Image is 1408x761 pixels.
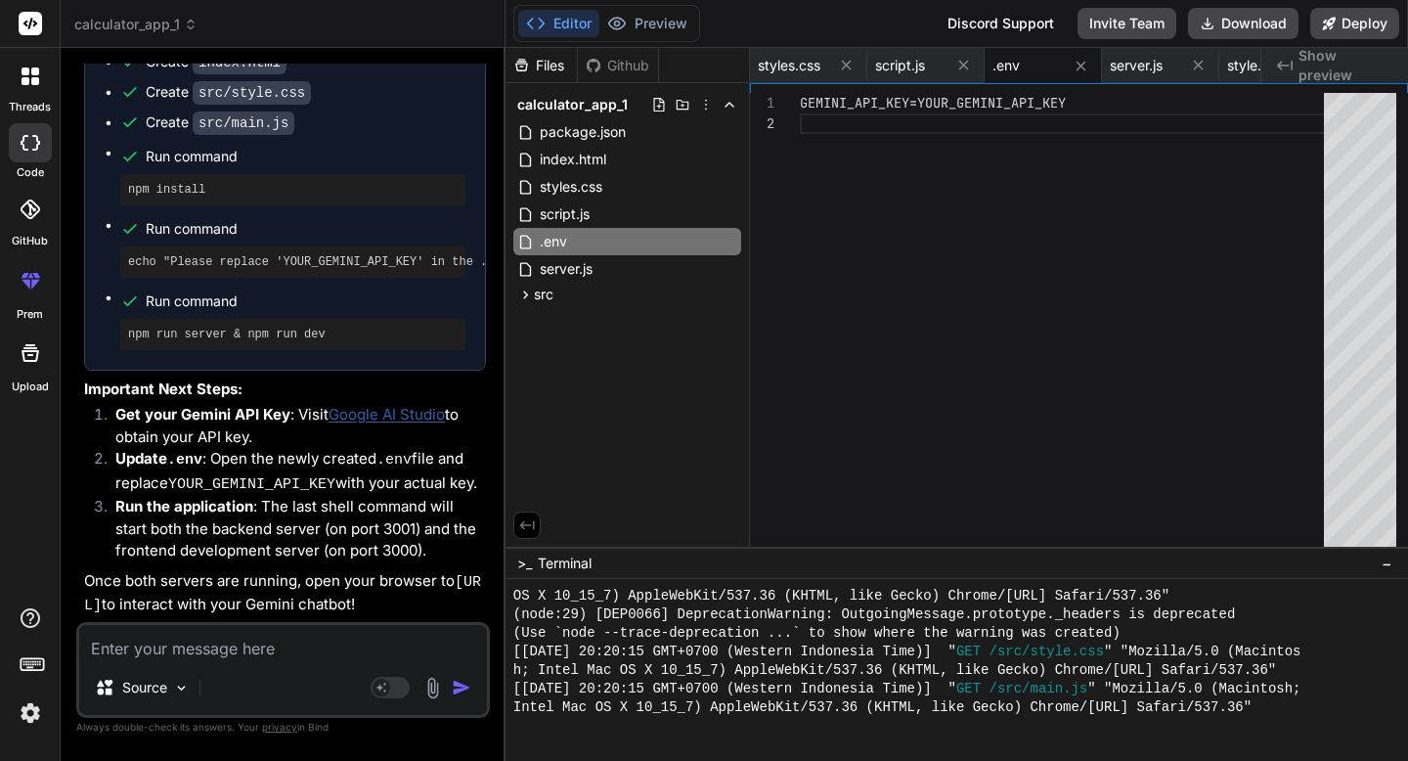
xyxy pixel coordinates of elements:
[1382,554,1392,573] span: −
[518,10,599,37] button: Editor
[1110,56,1163,75] span: server.js
[115,405,290,424] strong: Get your Gemini API Key
[100,448,486,496] li: : Open the newly created file and replace with your actual key.
[990,680,1088,698] span: /src/main.js
[17,164,44,181] label: code
[538,257,594,281] span: server.js
[193,112,294,135] code: src/main.js
[990,643,1105,661] span: /src/style.css
[750,93,774,113] div: 1
[513,624,1121,643] span: (Use `node --trace-deprecation ...` to show where the warning was created)
[1087,680,1300,698] span: " "Mozilla/5.0 (Macintosh;
[84,570,486,618] p: Once both servers are running, open your browser to to interact with your Gemini chatbot!
[513,680,956,698] span: [[DATE] 20:20:15 GMT+0700 (Western Indonesia Time)] "
[956,680,981,698] span: GET
[452,678,471,697] img: icon
[513,698,1252,717] span: Intel Mac OS X 10_15_7) AppleWebKit/537.36 (KHTML, like Gecko) Chrome/[URL] Safari/537.36"
[146,52,286,72] div: Create
[128,327,458,342] pre: npm run server & npm run dev
[329,405,445,424] a: Google AI Studio
[122,678,167,697] p: Source
[1078,8,1176,39] button: Invite Team
[1298,46,1392,85] span: Show preview
[173,680,190,696] img: Pick Models
[12,379,49,395] label: Upload
[193,81,311,105] code: src/style.css
[146,112,294,133] div: Create
[128,182,458,198] pre: npm install
[538,175,604,199] span: styles.css
[14,696,47,730] img: settings
[513,661,1277,680] span: h; Intel Mac OS X 10_15_7) AppleWebKit/537.36 (KHTML, like Gecko) Chrome/[URL] Safari/537.36"
[506,56,577,75] div: Files
[1104,643,1300,661] span: " "Mozilla/5.0 (Macintos
[1188,8,1298,39] button: Download
[115,449,202,468] strong: Update
[76,718,490,737] p: Always double-check its answers. Your in Bind
[146,147,465,166] span: Run command
[538,120,628,144] span: package.json
[513,605,1236,624] span: (node:29) [DEP0066] DeprecationWarning: OutgoingMessage.prototype._headers is deprecated
[17,306,43,323] label: prem
[100,404,486,448] li: : Visit to obtain your API key.
[1227,56,1283,75] span: style.css
[1310,8,1399,39] button: Deploy
[167,452,202,469] code: .env
[262,721,297,733] span: privacy
[115,497,253,515] strong: Run the application
[513,587,1169,605] span: OS X 10_15_7) AppleWebKit/537.36 (KHTML, like Gecko) Chrome/[URL] Safari/537.36"
[538,148,608,171] span: index.html
[146,82,311,103] div: Create
[750,113,774,134] div: 2
[12,233,48,249] label: GitHub
[800,94,1066,112] span: GEMINI_API_KEY=YOUR_GEMINI_API_KEY
[936,8,1066,39] div: Discord Support
[128,254,458,270] pre: echo "Please replace 'YOUR_GEMINI_API_KEY' in the .env file with your actual Gemini API key."
[376,452,412,469] code: .env
[1378,548,1396,579] button: −
[9,99,51,115] label: threads
[517,95,628,114] span: calculator_app_1
[538,230,569,253] span: .env
[513,643,956,661] span: [[DATE] 20:20:15 GMT+0700 (Western Indonesia Time)] "
[421,677,444,699] img: attachment
[100,496,486,562] li: : The last shell command will start both the backend server (on port 3001) and the frontend devel...
[578,56,658,75] div: Github
[84,380,242,398] strong: Important Next Steps:
[538,554,592,573] span: Terminal
[146,291,465,311] span: Run command
[956,643,981,661] span: GET
[875,56,925,75] span: script.js
[538,202,592,226] span: script.js
[168,476,335,493] code: YOUR_GEMINI_API_KEY
[599,10,695,37] button: Preview
[74,15,198,34] span: calculator_app_1
[517,554,532,573] span: >_
[758,56,820,75] span: styles.css
[992,56,1020,75] span: .env
[146,219,465,239] span: Run command
[534,285,553,304] span: src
